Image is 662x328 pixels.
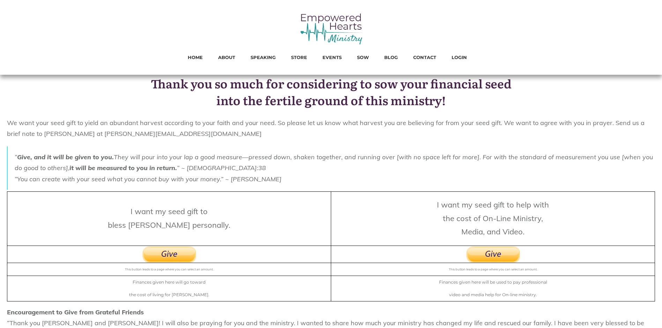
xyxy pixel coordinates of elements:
[322,53,342,62] a: EVENTS
[413,53,436,62] a: CONTACT
[384,53,398,62] a: BLOG
[69,164,177,172] strong: it will be measured to you in return.
[7,112,655,145] p: We want your seed gift to yield an abundant harvest according to your faith and your need. So ple...
[15,175,282,183] em: “You can create with your seed what you cannot buy with your money.” ~ [PERSON_NAME]
[300,12,363,45] img: empowered hearts ministry
[452,53,467,62] a: LOGIN
[331,276,655,301] td: Finances given here will be used to pay professional video and media help for On-line ministry.
[331,193,655,244] p: I want my seed gift to help with the cost of On-Line Ministry, Media, and Video.
[142,246,196,263] img: give
[188,53,203,62] a: HOME
[9,199,329,237] p: I want my seed gift to bless [PERSON_NAME] personally.
[7,276,331,301] td: Finances given here will go toward the cost of living for [PERSON_NAME].
[15,153,653,172] em: “ They will pour into your lap a good measure—pressed down, shaken together, and running over [wi...
[466,246,520,263] img: give
[331,263,655,276] td: This button leads to a page where you can select an amount.
[151,74,512,109] strong: Thank you so much for considering to sow your financial seed into the fertile ground of this mini...
[17,153,114,161] strong: Give, and it will be given to you.
[7,263,331,276] td: This button leads to a page where you can select an amount.
[7,308,144,316] strong: Encouragement to Give from Grateful Friends
[251,53,276,62] a: SPEAKING
[218,53,235,62] a: ABOUT
[291,53,307,62] a: STORE
[357,53,369,62] a: SOW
